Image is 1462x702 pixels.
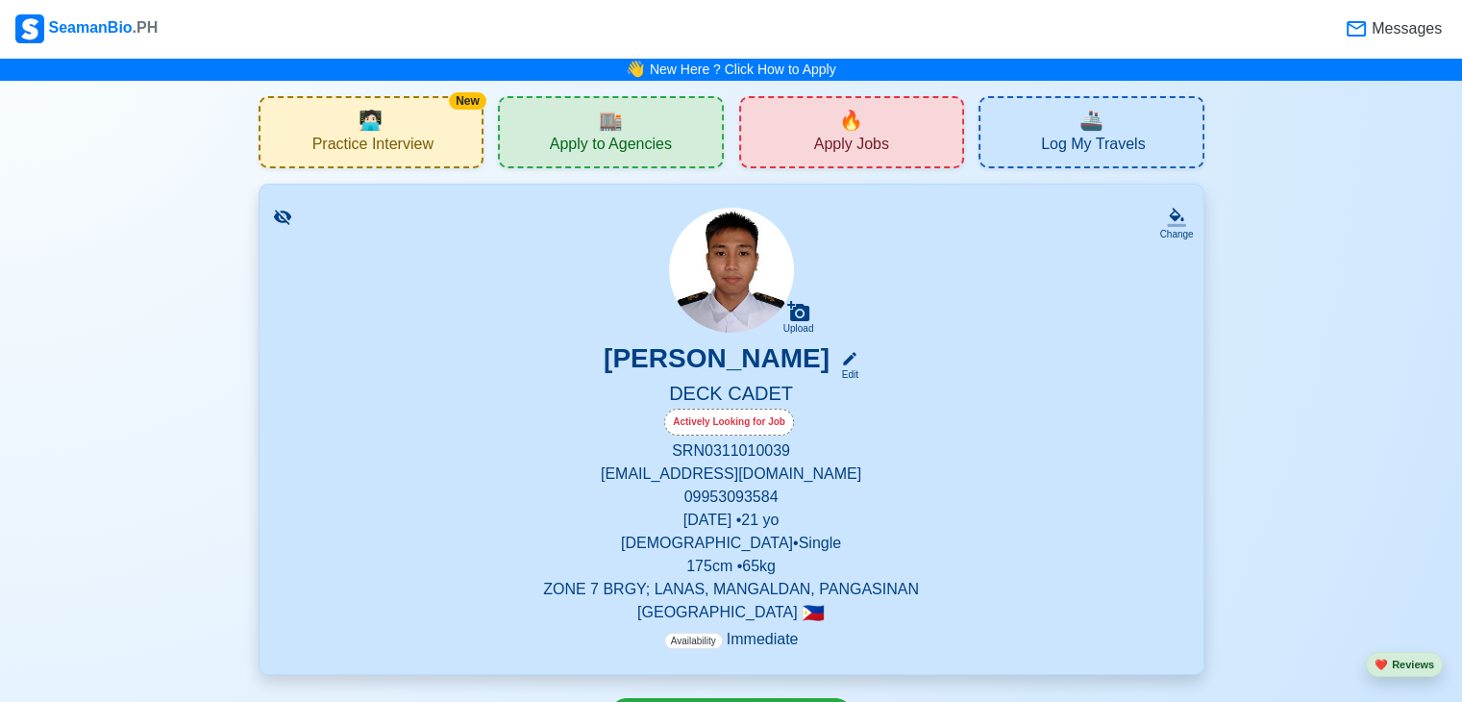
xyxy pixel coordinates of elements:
[283,601,1180,624] p: [GEOGRAPHIC_DATA]
[15,14,44,43] img: Logo
[1366,652,1443,678] button: heartReviews
[833,367,858,382] div: Edit
[550,135,672,159] span: Apply to Agencies
[283,555,1180,578] p: 175 cm • 65 kg
[283,532,1180,555] p: [DEMOGRAPHIC_DATA] • Single
[449,92,486,110] div: New
[839,106,863,135] span: new
[604,342,830,382] h3: [PERSON_NAME]
[312,135,434,159] span: Practice Interview
[650,62,836,77] a: New Here ? Click How to Apply
[359,106,383,135] span: interview
[599,106,623,135] span: agencies
[664,628,799,651] p: Immediate
[283,439,1180,463] p: SRN 0311010039
[133,19,159,36] span: .PH
[1368,17,1442,40] span: Messages
[283,578,1180,601] p: ZONE 7 BRGY; LANAS, MANGALDAN, PANGASINAN
[802,604,825,622] span: 🇵🇭
[783,323,814,335] div: Upload
[283,463,1180,486] p: [EMAIL_ADDRESS][DOMAIN_NAME]
[621,54,650,84] span: bell
[15,14,158,43] div: SeamanBio
[283,509,1180,532] p: [DATE] • 21 yo
[1079,106,1103,135] span: travel
[664,633,723,649] span: Availability
[283,382,1180,409] h5: DECK CADET
[814,135,889,159] span: Apply Jobs
[1375,659,1388,670] span: heart
[1041,135,1145,159] span: Log My Travels
[1159,227,1193,241] div: Change
[283,486,1180,509] p: 09953093584
[664,409,794,436] div: Actively Looking for Job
